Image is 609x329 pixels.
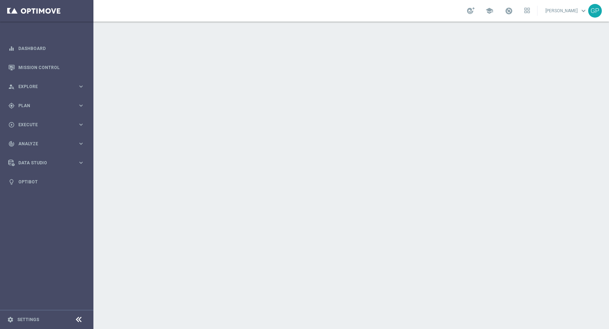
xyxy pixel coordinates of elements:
[17,317,39,322] a: Settings
[18,39,84,58] a: Dashboard
[78,140,84,147] i: keyboard_arrow_right
[8,141,15,147] i: track_changes
[8,83,15,90] i: person_search
[18,123,78,127] span: Execute
[8,39,84,58] div: Dashboard
[8,122,78,128] div: Execute
[8,83,78,90] div: Explore
[8,102,78,109] div: Plan
[78,102,84,109] i: keyboard_arrow_right
[8,160,85,166] button: Data Studio keyboard_arrow_right
[8,172,84,191] div: Optibot
[8,179,15,185] i: lightbulb
[588,4,602,18] div: GP
[8,46,85,51] button: equalizer Dashboard
[580,7,587,15] span: keyboard_arrow_down
[8,103,85,109] button: gps_fixed Plan keyboard_arrow_right
[8,141,85,147] button: track_changes Analyze keyboard_arrow_right
[18,142,78,146] span: Analyze
[18,172,84,191] a: Optibot
[18,104,78,108] span: Plan
[8,122,15,128] i: play_circle_outline
[78,83,84,90] i: keyboard_arrow_right
[78,121,84,128] i: keyboard_arrow_right
[8,58,84,77] div: Mission Control
[78,159,84,166] i: keyboard_arrow_right
[8,84,85,90] button: person_search Explore keyboard_arrow_right
[18,58,84,77] a: Mission Control
[8,179,85,185] button: lightbulb Optibot
[18,161,78,165] span: Data Studio
[8,102,15,109] i: gps_fixed
[8,141,78,147] div: Analyze
[545,5,588,16] a: [PERSON_NAME]keyboard_arrow_down
[7,316,14,323] i: settings
[8,65,85,70] button: Mission Control
[8,122,85,128] button: play_circle_outline Execute keyboard_arrow_right
[8,45,15,52] i: equalizer
[8,160,78,166] div: Data Studio
[485,7,493,15] span: school
[18,84,78,89] span: Explore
